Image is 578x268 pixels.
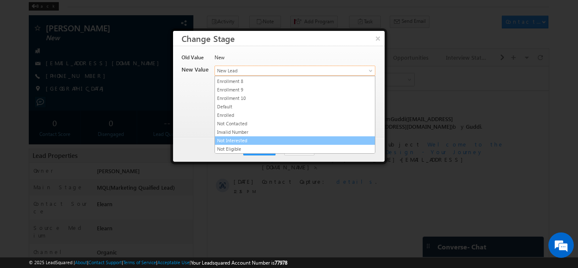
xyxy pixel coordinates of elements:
textarea: Type your message and hit 'Enter' [11,78,154,201]
a: Contact Support [88,260,122,265]
div: New Value [182,66,209,77]
button: × [371,31,385,46]
span: Contact Owner changed from to by . [55,49,275,64]
span: Time [127,6,139,19]
em: Start Chat [115,208,154,219]
div: All Time [146,9,162,17]
span: [DATE] [26,111,45,119]
span: [DATE] [26,74,45,82]
a: Enrollment 8 [215,77,375,85]
span: Your Leadsquared Account Number is [191,260,287,266]
a: Not Contacted [215,120,375,127]
div: by [PERSON_NAME]<[EMAIL_ADDRESS][DOMAIN_NAME]>. [55,74,304,104]
a: Invalid Number [215,128,375,136]
div: New [215,54,374,66]
ul: New Lead [215,76,375,154]
a: New Lead [215,66,375,76]
a: Default [215,103,375,111]
span: 77978 [275,260,287,266]
a: Terms of Service [123,260,156,265]
span: Guddi([EMAIL_ADDRESS][DOMAIN_NAME]) [55,49,245,64]
span: 12:15 PM [26,121,52,129]
span: Welcome to the Executive MTech in VLSI Design - Your Journey Begins Now! [55,74,297,97]
span: © 2025 LeadSquared | | | | | [29,259,287,267]
span: Sent email with subject [55,74,213,81]
span: Activity Type [8,6,38,19]
div: [DATE] [8,33,36,41]
div: Sales Activity,Program,Email Bounced,Email Link Clicked,Email Marked Spam & 72 more.. [42,7,106,19]
a: Enrollment 10 [215,94,375,102]
div: Old Value [182,54,209,66]
div: . [55,111,304,119]
span: Automation [74,74,116,81]
a: Enrolled [215,111,375,119]
a: Enrollment 9 [215,86,375,94]
span: [PERSON_NAME]([EMAIL_ADDRESS][DOMAIN_NAME]) [110,56,245,64]
div: 77 Selected [44,9,69,17]
div: Chat with us now [44,44,142,55]
a: About [75,260,87,265]
img: d_60004797649_company_0_60004797649 [14,44,36,55]
span: 05:23 PM [26,58,52,66]
a: Acceptable Use [157,260,190,265]
a: Not Interested [215,137,375,144]
span: Contact Capture: [55,111,122,119]
div: Minimize live chat window [139,4,159,25]
span: Guddi [259,56,274,64]
span: 12:15 PM [26,84,52,91]
a: Not Eligible [215,145,375,153]
h3: Change Stage [182,31,385,46]
span: New Lead [215,67,347,75]
span: details [129,111,168,119]
span: [DATE] [26,49,45,56]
